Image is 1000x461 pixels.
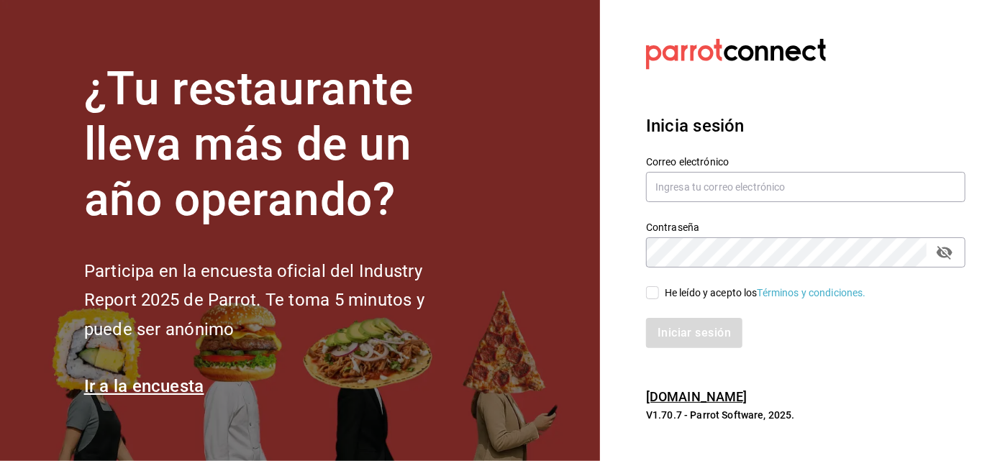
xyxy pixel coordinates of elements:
[646,408,965,422] p: V1.70.7 - Parrot Software, 2025.
[646,172,965,202] input: Ingresa tu correo electrónico
[646,113,965,139] h3: Inicia sesión
[646,158,965,168] label: Correo electrónico
[758,287,866,298] a: Términos y condiciones.
[646,223,965,233] label: Contraseña
[665,286,866,301] div: He leído y acepto los
[84,376,204,396] a: Ir a la encuesta
[84,257,473,344] h2: Participa en la encuesta oficial del Industry Report 2025 de Parrot. Te toma 5 minutos y puede se...
[932,240,957,265] button: passwordField
[646,389,747,404] a: [DOMAIN_NAME]
[84,62,473,227] h1: ¿Tu restaurante lleva más de un año operando?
